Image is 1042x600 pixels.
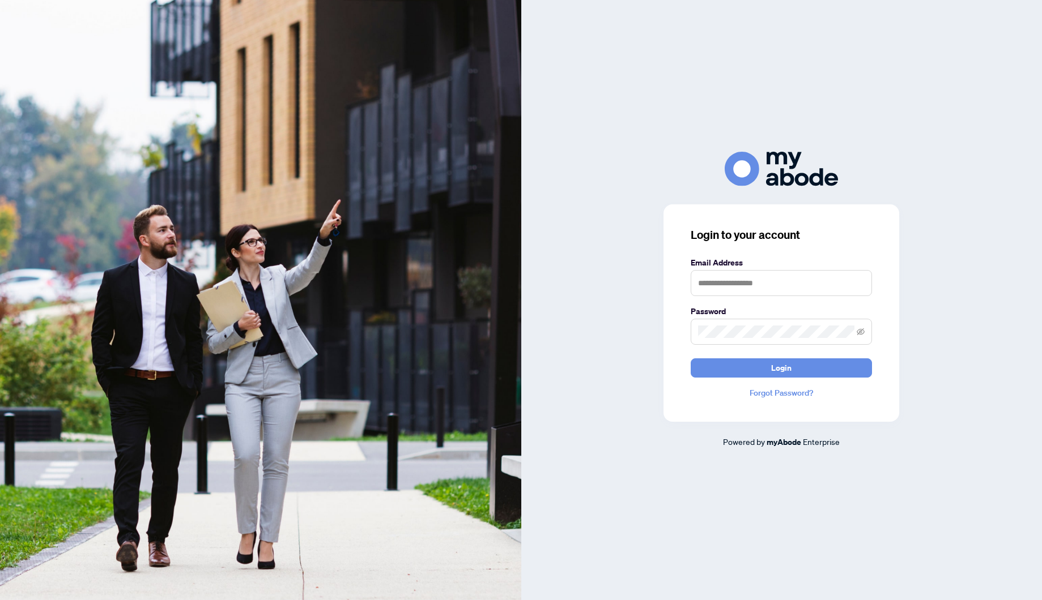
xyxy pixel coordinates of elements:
[767,436,801,448] a: myAbode
[691,227,872,243] h3: Login to your account
[691,256,872,269] label: Email Address
[691,305,872,318] label: Password
[725,152,838,186] img: ma-logo
[691,387,872,399] a: Forgot Password?
[771,359,792,377] span: Login
[723,436,765,447] span: Powered by
[803,436,840,447] span: Enterprise
[691,358,872,378] button: Login
[857,328,865,336] span: eye-invisible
